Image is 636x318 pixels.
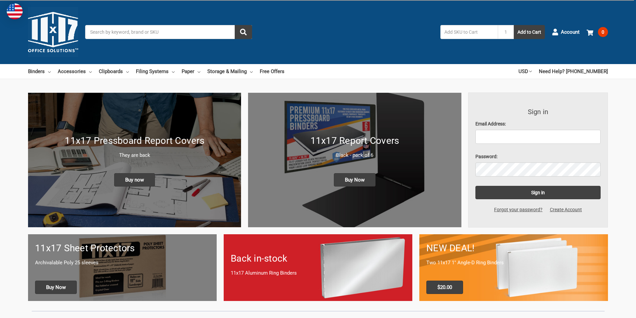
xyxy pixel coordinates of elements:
[248,93,461,227] a: 11x17 Report Covers 11x17 Report Covers Black - pack of 6 Buy Now
[475,107,601,117] h3: Sign in
[35,281,77,294] span: Buy Now
[426,259,601,267] p: Two 11x17 1" Angle-D Ring Binders
[334,173,376,187] span: Buy Now
[231,269,405,277] p: 11x17 Aluminum Ring Binders
[28,93,241,227] img: New 11x17 Pressboard Binders
[475,153,601,160] label: Password:
[475,120,601,127] label: Email Address:
[35,151,234,159] p: They are back
[224,234,412,301] a: Back in-stock 11x17 Aluminum Ring Binders
[35,241,210,255] h1: 11x17 Sheet Protectors
[561,28,580,36] span: Account
[440,25,498,39] input: Add SKU to Cart
[490,206,546,213] a: Forgot your password?
[207,64,253,79] a: Storage & Mailing
[426,241,601,255] h1: NEW DEAL!
[35,259,210,267] p: Archivalable Poly 25 sleeves
[546,206,586,213] a: Create Account
[28,64,51,79] a: Binders
[248,93,461,227] img: 11x17 Report Covers
[58,64,92,79] a: Accessories
[114,173,155,187] span: Buy now
[552,23,580,41] a: Account
[518,64,532,79] a: USD
[136,64,175,79] a: Filing Systems
[539,64,608,79] a: Need Help? [PHONE_NUMBER]
[35,134,234,148] h1: 11x17 Pressboard Report Covers
[28,93,241,227] a: New 11x17 Pressboard Binders 11x17 Pressboard Report Covers They are back Buy now
[514,25,545,39] button: Add to Cart
[255,151,454,159] p: Black - pack of 6
[99,64,129,79] a: Clipboards
[182,64,200,79] a: Paper
[255,134,454,148] h1: 11x17 Report Covers
[7,3,23,19] img: duty and tax information for United States
[85,25,252,39] input: Search by keyword, brand or SKU
[598,27,608,37] span: 0
[475,186,601,199] input: Sign in
[426,281,463,294] span: $20.00
[587,23,608,41] a: 0
[260,64,284,79] a: Free Offers
[28,234,217,301] a: 11x17 sheet protectors 11x17 Sheet Protectors Archivalable Poly 25 sleeves Buy Now
[419,234,608,301] a: 11x17 Binder 2-pack only $20.00 NEW DEAL! Two 11x17 1" Angle-D Ring Binders $20.00
[28,7,78,57] img: 11x17.com
[231,252,405,266] h1: Back in-stock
